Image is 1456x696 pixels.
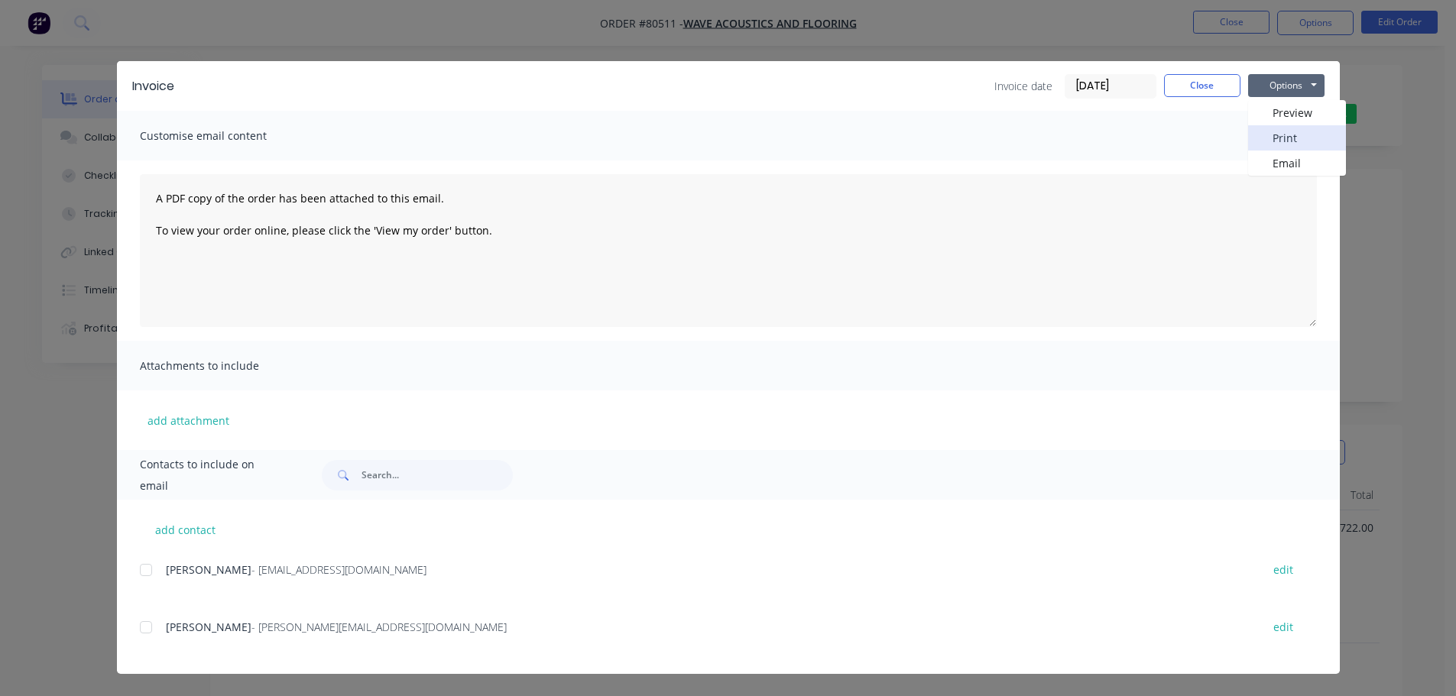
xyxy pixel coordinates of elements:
[1164,74,1240,97] button: Close
[166,562,251,577] span: [PERSON_NAME]
[140,518,232,541] button: add contact
[1248,151,1346,176] button: Email
[140,409,237,432] button: add attachment
[251,562,426,577] span: - [EMAIL_ADDRESS][DOMAIN_NAME]
[140,454,284,497] span: Contacts to include on email
[362,460,513,490] input: Search...
[1248,100,1346,125] button: Preview
[1264,559,1302,580] button: edit
[140,125,308,147] span: Customise email content
[1248,125,1346,151] button: Print
[166,620,251,634] span: [PERSON_NAME]
[994,78,1052,94] span: Invoice date
[1264,617,1302,637] button: edit
[251,620,507,634] span: - [PERSON_NAME][EMAIL_ADDRESS][DOMAIN_NAME]
[1248,74,1325,97] button: Options
[132,77,174,95] div: Invoice
[140,355,308,377] span: Attachments to include
[140,174,1317,327] textarea: A PDF copy of the order has been attached to this email. To view your order online, please click ...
